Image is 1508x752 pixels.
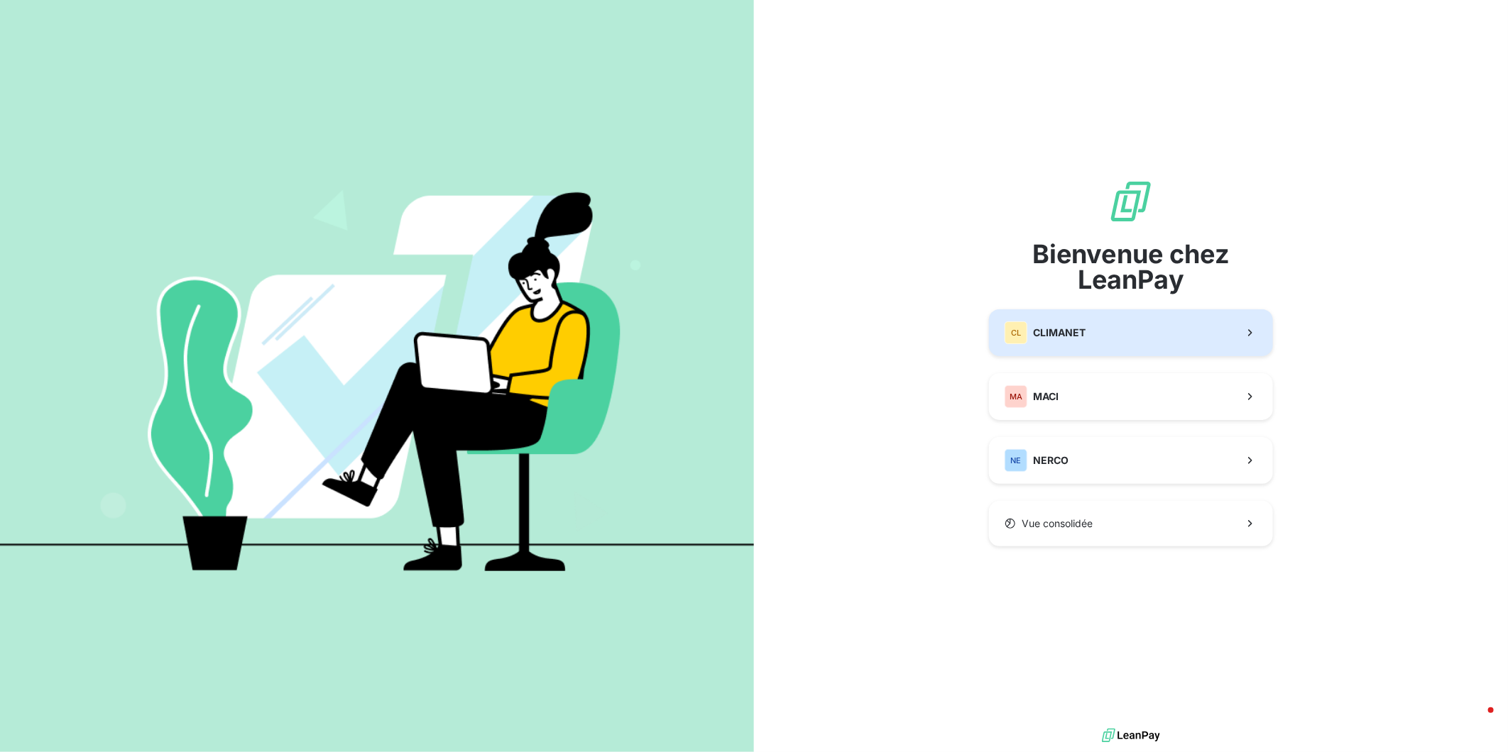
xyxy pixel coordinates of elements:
button: Vue consolidée [989,501,1273,546]
div: CL [1005,321,1027,344]
button: CLCLIMANET [989,309,1273,356]
span: Vue consolidée [1022,516,1093,531]
div: NE [1005,449,1027,472]
button: MAMACI [989,373,1273,420]
iframe: Intercom live chat [1460,704,1494,738]
span: Bienvenue chez LeanPay [989,241,1273,292]
button: NENERCO [989,437,1273,484]
span: CLIMANET [1033,326,1086,340]
div: MA [1005,385,1027,408]
span: NERCO [1033,453,1069,468]
span: MACI [1033,389,1059,404]
img: logo sigle [1108,179,1154,224]
img: logo [1102,725,1160,746]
